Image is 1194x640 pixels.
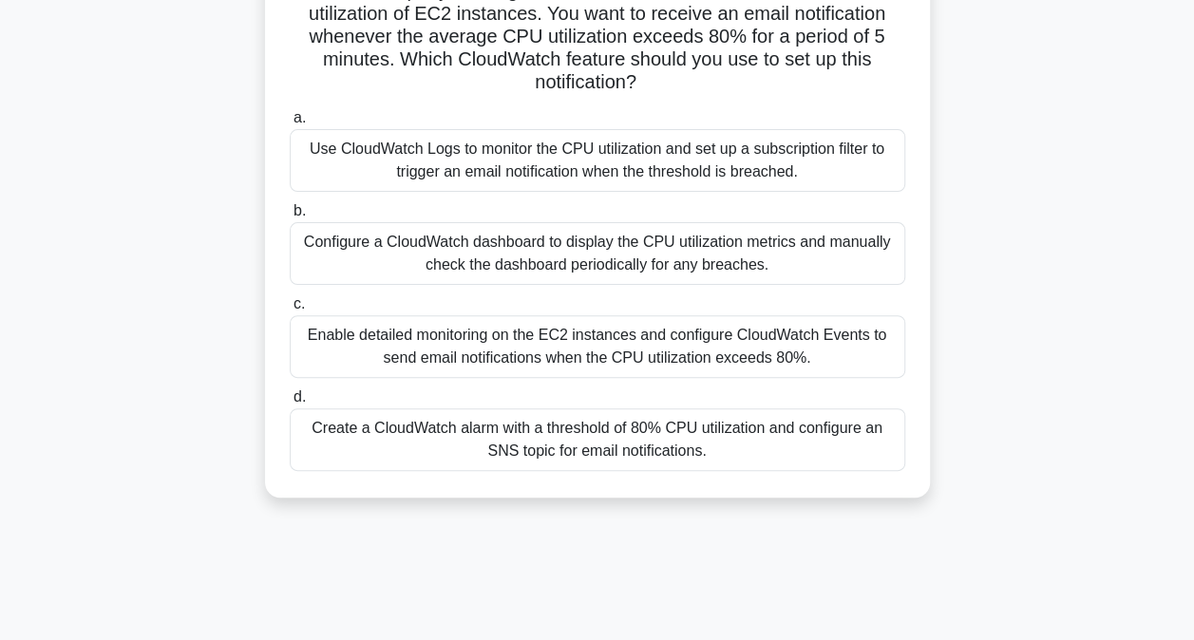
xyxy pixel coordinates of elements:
span: c. [294,295,305,311]
span: d. [294,388,306,405]
span: b. [294,202,306,218]
div: Configure a CloudWatch dashboard to display the CPU utilization metrics and manually check the da... [290,222,905,285]
div: Enable detailed monitoring on the EC2 instances and configure CloudWatch Events to send email not... [290,315,905,378]
div: Create a CloudWatch alarm with a threshold of 80% CPU utilization and configure an SNS topic for ... [290,408,905,471]
span: a. [294,109,306,125]
div: Use CloudWatch Logs to monitor the CPU utilization and set up a subscription filter to trigger an... [290,129,905,192]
